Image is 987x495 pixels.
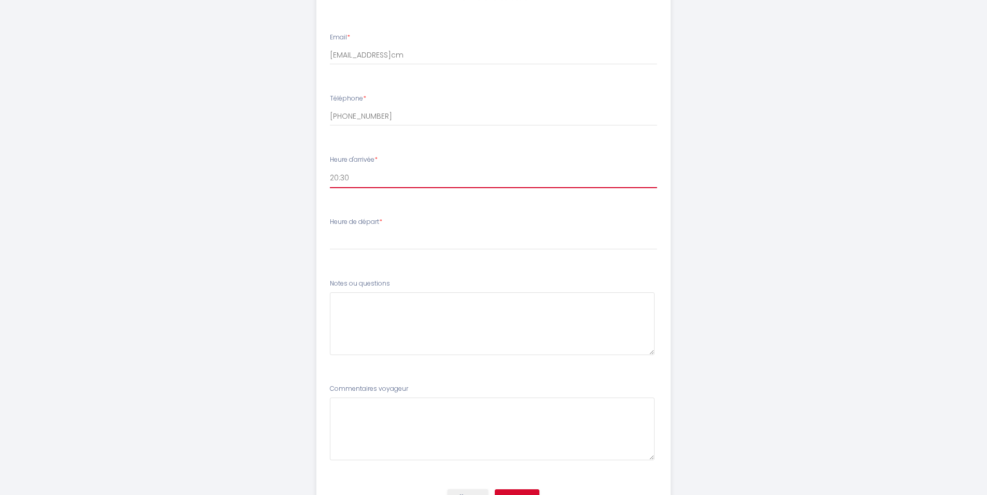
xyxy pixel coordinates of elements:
label: Email [330,33,350,43]
label: Heure de départ [330,217,382,227]
label: Notes ou questions [330,279,390,289]
label: Commentaires voyageur [330,384,408,394]
label: Heure d'arrivée [330,155,378,165]
label: Téléphone [330,94,366,104]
